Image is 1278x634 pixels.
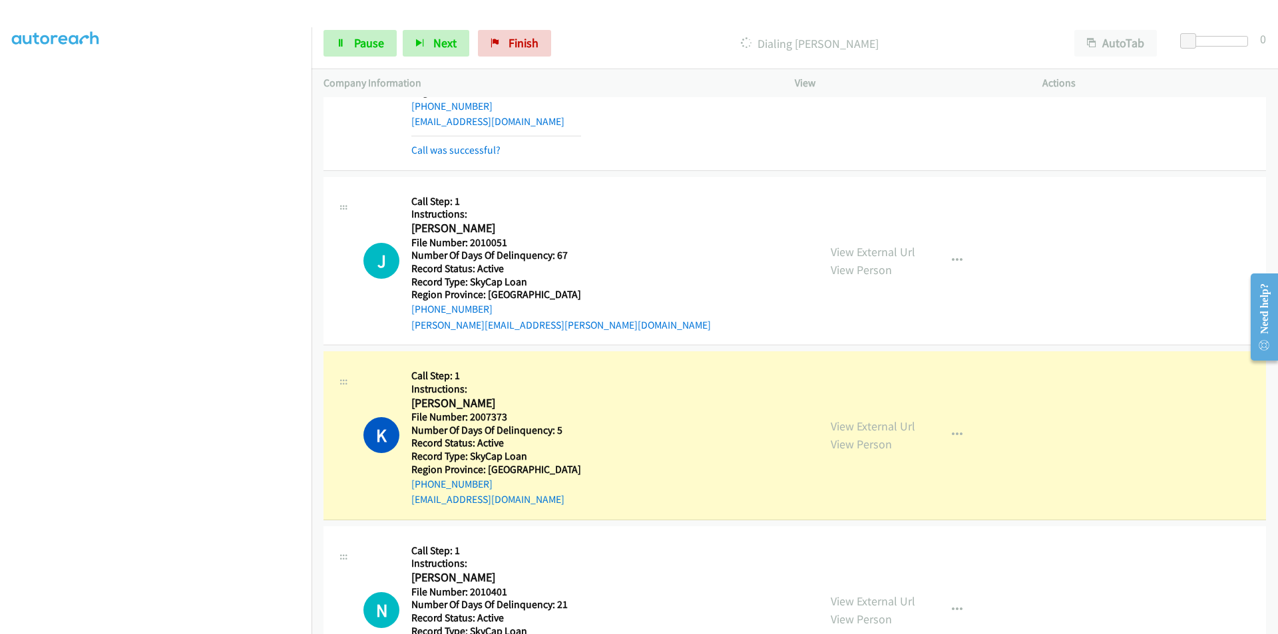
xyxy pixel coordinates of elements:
[411,208,711,221] h5: Instructions:
[411,115,564,128] a: [EMAIL_ADDRESS][DOMAIN_NAME]
[411,275,711,289] h5: Record Type: SkyCap Loan
[1042,75,1266,91] p: Actions
[411,396,581,411] h2: [PERSON_NAME]
[411,463,581,476] h5: Region Province: [GEOGRAPHIC_DATA]
[831,611,892,627] a: View Person
[433,35,457,51] span: Next
[509,35,538,51] span: Finish
[411,383,581,396] h5: Instructions:
[411,100,493,112] a: [PHONE_NUMBER]
[363,243,399,279] h1: J
[403,30,469,57] button: Next
[411,288,711,301] h5: Region Province: [GEOGRAPHIC_DATA]
[831,262,892,277] a: View Person
[354,35,384,51] span: Pause
[831,436,892,452] a: View Person
[569,35,1050,53] p: Dialing [PERSON_NAME]
[411,236,711,249] h5: File Number: 2010051
[831,593,915,609] a: View External Url
[363,417,399,453] h1: K
[411,570,719,585] h2: [PERSON_NAME]
[1260,30,1266,48] div: 0
[1074,30,1157,57] button: AutoTab
[411,424,581,437] h5: Number Of Days Of Delinquency: 5
[363,592,399,628] div: The call is yet to be attempted
[363,243,399,279] div: The call is yet to be attempted
[411,262,711,275] h5: Record Status: Active
[411,195,711,208] h5: Call Step: 1
[411,221,711,236] h2: [PERSON_NAME]
[1239,264,1278,370] iframe: Resource Center
[411,249,711,262] h5: Number Of Days Of Delinquency: 67
[1187,36,1248,47] div: Delay between calls (in seconds)
[411,493,564,506] a: [EMAIL_ADDRESS][DOMAIN_NAME]
[411,544,719,557] h5: Call Step: 1
[478,30,551,57] a: Finish
[411,585,719,599] h5: File Number: 2010401
[411,450,581,463] h5: Record Type: SkyCap Loan
[831,418,915,434] a: View External Url
[411,319,711,331] a: [PERSON_NAME][EMAIL_ADDRESS][PERSON_NAME][DOMAIN_NAME]
[323,75,771,91] p: Company Information
[411,303,493,315] a: [PHONE_NUMBER]
[411,557,719,570] h5: Instructions:
[411,410,581,424] h5: File Number: 2007373
[323,30,397,57] a: Pause
[411,478,493,490] a: [PHONE_NUMBER]
[831,244,915,259] a: View External Url
[411,598,719,611] h5: Number Of Days Of Delinquency: 21
[411,611,719,625] h5: Record Status: Active
[411,369,581,383] h5: Call Step: 1
[411,436,581,450] h5: Record Status: Active
[795,75,1018,91] p: View
[411,144,501,156] a: Call was successful?
[363,592,399,628] h1: N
